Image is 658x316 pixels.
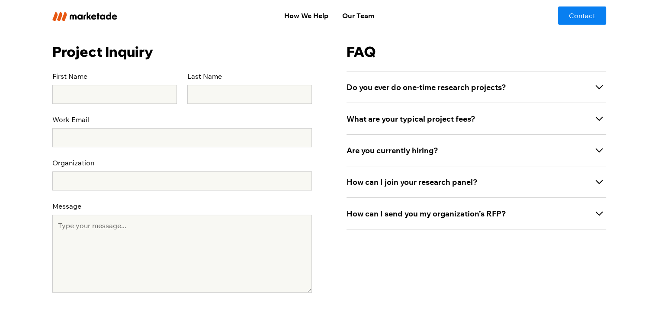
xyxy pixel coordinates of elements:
strong: Are you currently hiring? [347,145,438,155]
a: home [52,10,168,21]
h4: Project Inquiry [52,43,312,61]
a: Contact [558,6,606,25]
label: Message [52,201,312,211]
label: Last Name [187,71,312,81]
strong: What are your typical project fees? [347,114,475,124]
strong: Do you ever do one-time research projects? [347,82,506,92]
strong: How can I send you my organization’s RFP? [347,209,506,219]
strong: How can I join your research panel? [347,177,478,187]
label: Work Email [52,114,312,125]
a: How We Help [277,7,335,24]
label: Organization [52,158,312,168]
h4: FAQ [347,43,606,61]
a: Our Team [335,7,381,24]
label: First Name [52,71,177,81]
